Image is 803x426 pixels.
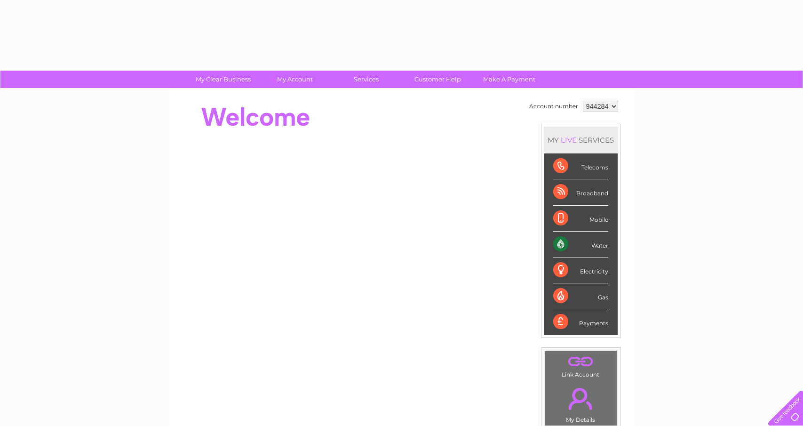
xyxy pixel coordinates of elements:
[553,257,608,283] div: Electricity
[544,380,617,426] td: My Details
[256,71,334,88] a: My Account
[553,179,608,205] div: Broadband
[470,71,548,88] a: Make A Payment
[544,127,618,153] div: MY SERVICES
[547,354,614,370] a: .
[327,71,405,88] a: Services
[547,382,614,415] a: .
[553,206,608,232] div: Mobile
[553,309,608,335] div: Payments
[553,153,608,179] div: Telecoms
[184,71,262,88] a: My Clear Business
[559,136,579,145] div: LIVE
[527,98,580,114] td: Account number
[399,71,477,88] a: Customer Help
[553,232,608,257] div: Water
[544,351,617,380] td: Link Account
[553,283,608,309] div: Gas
